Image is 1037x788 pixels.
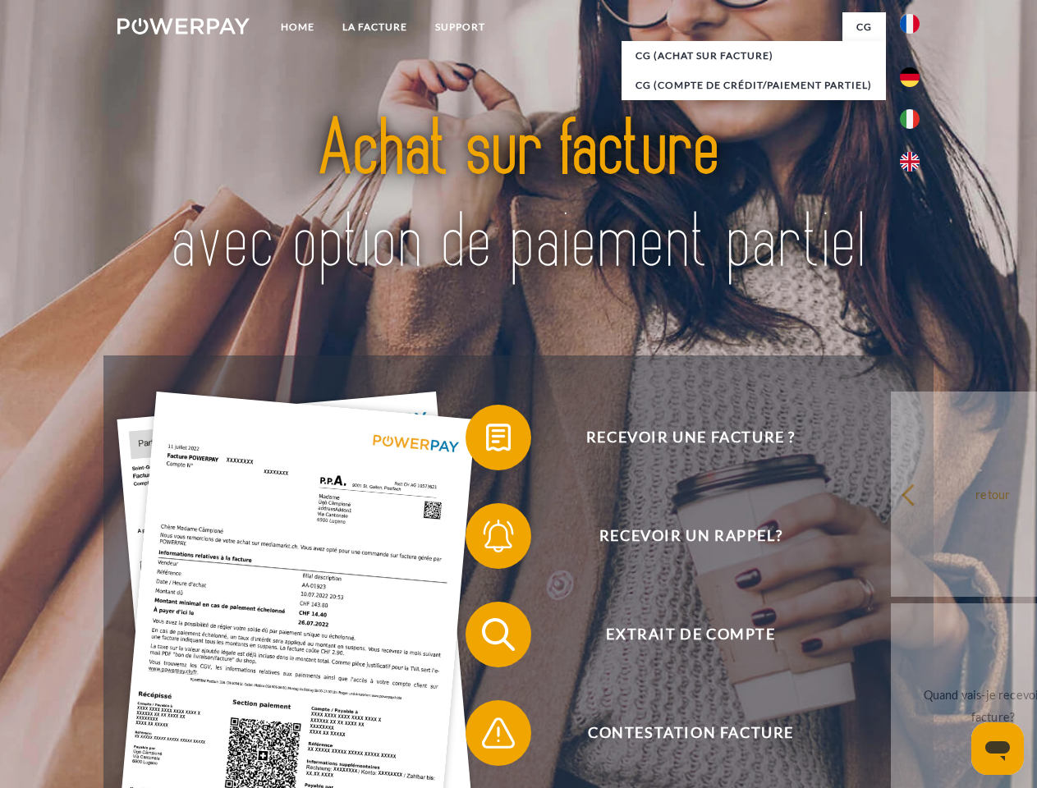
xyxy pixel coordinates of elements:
span: Recevoir un rappel? [489,503,892,569]
a: CG (achat sur facture) [622,41,886,71]
button: Contestation Facture [466,700,892,766]
img: qb_search.svg [478,614,519,655]
img: it [900,109,920,129]
span: Recevoir une facture ? [489,405,892,470]
button: Recevoir un rappel? [466,503,892,569]
a: Support [421,12,499,42]
img: qb_warning.svg [478,712,519,754]
img: qb_bill.svg [478,417,519,458]
img: de [900,67,920,87]
a: CG (Compte de crédit/paiement partiel) [622,71,886,100]
img: logo-powerpay-white.svg [117,18,250,34]
img: qb_bell.svg [478,515,519,557]
button: Recevoir une facture ? [466,405,892,470]
a: Home [267,12,328,42]
span: Contestation Facture [489,700,892,766]
a: CG [842,12,886,42]
button: Extrait de compte [466,602,892,667]
img: fr [900,14,920,34]
span: Extrait de compte [489,602,892,667]
a: LA FACTURE [328,12,421,42]
iframe: Bouton de lancement de la fenêtre de messagerie [971,722,1024,775]
img: title-powerpay_fr.svg [157,79,880,314]
img: en [900,152,920,172]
